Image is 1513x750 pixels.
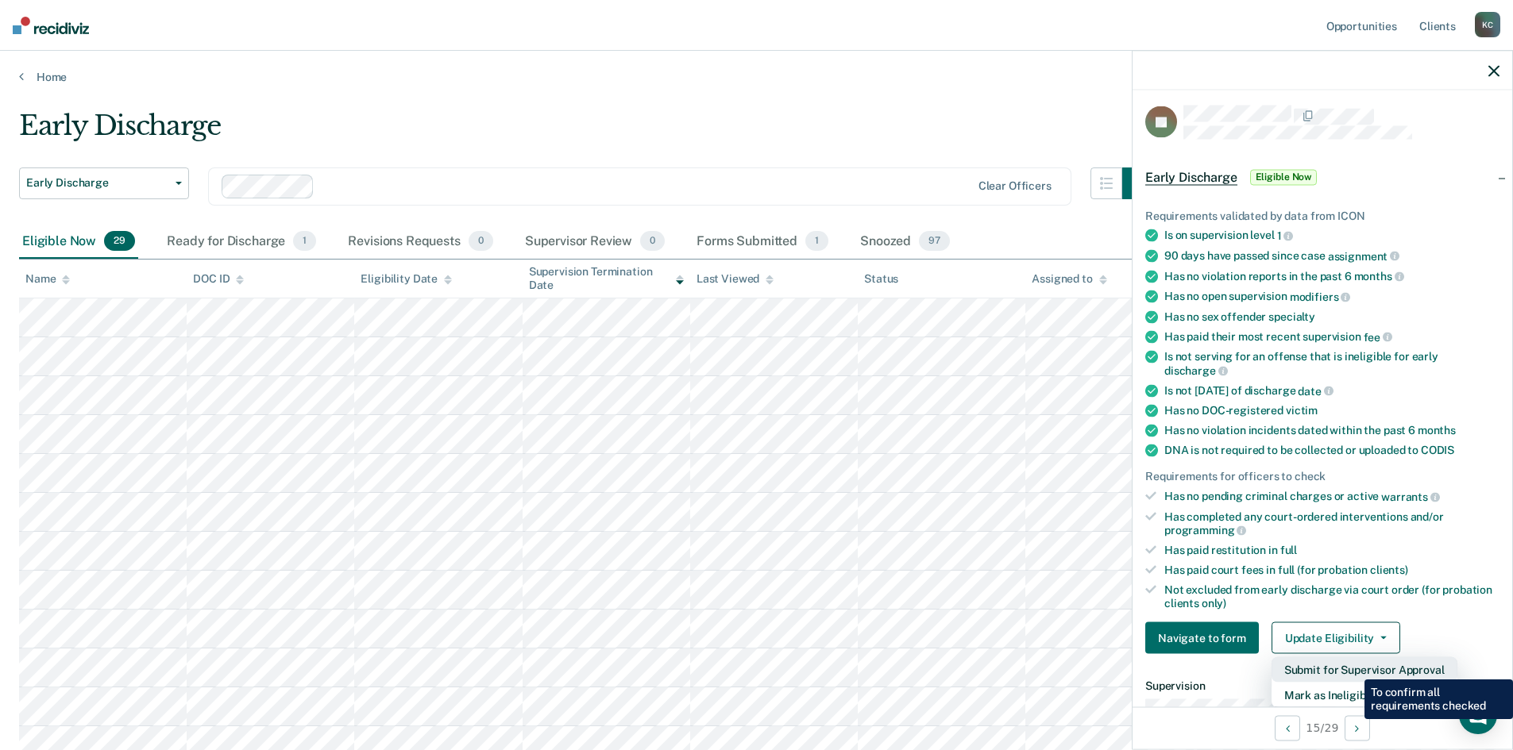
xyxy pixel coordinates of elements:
[1145,209,1499,222] div: Requirements validated by data from ICON
[1298,384,1333,397] span: date
[193,272,244,286] div: DOC ID
[529,265,684,292] div: Supervision Termination Date
[1272,683,1457,708] button: Mark as Ineligible
[25,272,70,286] div: Name
[1202,596,1226,609] span: only)
[1354,270,1404,283] span: months
[1164,444,1499,457] div: DNA is not required to be collected or uploaded to
[469,231,493,252] span: 0
[293,231,316,252] span: 1
[864,272,898,286] div: Status
[1164,350,1499,377] div: Is not serving for an offense that is ineligible for early
[164,225,319,260] div: Ready for Discharge
[1381,490,1440,502] span: warrants
[805,231,828,252] span: 1
[1418,424,1456,437] span: months
[1133,152,1512,202] div: Early DischargeEligible Now
[1328,249,1399,262] span: assignment
[1272,657,1457,683] button: Submit for Supervisor Approval
[345,225,496,260] div: Revisions Requests
[1164,563,1499,576] div: Has paid court fees in full (for probation
[1277,229,1294,242] span: 1
[1280,544,1297,556] span: full
[1164,363,1228,376] span: discharge
[1164,424,1499,437] div: Has no violation incidents dated within the past 6
[13,17,89,34] img: Recidiviz
[1145,470,1499,483] div: Requirements for officers to check
[1133,706,1512,748] div: 15 / 29
[1145,622,1265,654] a: Navigate to form link
[1370,563,1408,575] span: clients)
[1145,622,1259,654] button: Navigate to form
[919,231,950,252] span: 97
[1164,544,1499,557] div: Has paid restitution in
[1164,583,1499,610] div: Not excluded from early discharge via court order (for probation clients
[1145,679,1499,693] dt: Supervision
[1290,290,1351,302] span: modifiers
[1164,524,1246,537] span: programming
[1164,329,1499,344] div: Has paid their most recent supervision
[1164,510,1499,537] div: Has completed any court-ordered interventions and/or
[1345,715,1370,740] button: Next Opportunity
[1268,310,1315,322] span: specialty
[1164,490,1499,504] div: Has no pending criminal charges or active
[1164,248,1499,263] div: 90 days have passed since case
[1164,290,1499,304] div: Has no open supervision
[1164,404,1499,417] div: Has no DOC-registered
[1164,229,1499,243] div: Is on supervision level
[104,231,135,252] span: 29
[1286,404,1318,417] span: victim
[640,231,665,252] span: 0
[1164,269,1499,283] div: Has no violation reports in the past 6
[857,225,953,260] div: Snoozed
[1275,715,1300,740] button: Previous Opportunity
[1421,444,1454,456] span: CODIS
[1475,12,1500,37] div: K C
[522,225,669,260] div: Supervisor Review
[19,225,138,260] div: Eligible Now
[19,110,1154,155] div: Early Discharge
[1364,330,1392,343] span: fee
[19,70,1494,84] a: Home
[1032,272,1106,286] div: Assigned to
[1145,169,1237,185] span: Early Discharge
[1164,310,1499,323] div: Has no sex offender
[1250,169,1318,185] span: Eligible Now
[361,272,452,286] div: Eligibility Date
[1272,622,1400,654] button: Update Eligibility
[978,179,1052,193] div: Clear officers
[697,272,774,286] div: Last Viewed
[693,225,832,260] div: Forms Submitted
[26,176,169,190] span: Early Discharge
[1459,696,1497,734] div: Open Intercom Messenger
[1164,383,1499,398] div: Is not [DATE] of discharge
